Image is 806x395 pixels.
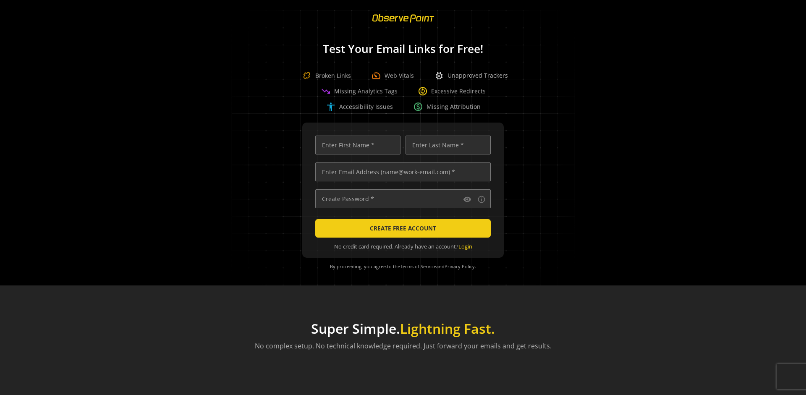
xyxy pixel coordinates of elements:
[477,195,486,204] mat-icon: info_outline
[406,136,491,154] input: Enter Last Name *
[326,102,393,112] div: Accessibility Issues
[298,67,315,84] img: Broken Link
[413,102,481,112] div: Missing Attribution
[255,321,552,337] h1: Super Simple.
[315,189,491,208] input: Create Password *
[445,263,475,269] a: Privacy Policy
[458,243,472,250] a: Login
[321,86,331,96] span: trending_down
[255,341,552,351] p: No complex setup. No technical knowledge required. Just forward your emails and get results.
[371,71,414,81] div: Web Vitals
[400,263,436,269] a: Terms of Service
[434,71,508,81] div: Unapproved Trackers
[315,243,491,251] div: No credit card required. Already have an account?
[418,86,486,96] div: Excessive Redirects
[418,86,428,96] span: change_circle
[313,258,493,275] div: By proceeding, you agree to the and .
[370,221,436,236] span: CREATE FREE ACCOUNT
[321,86,398,96] div: Missing Analytics Tags
[463,195,471,204] mat-icon: visibility
[434,71,444,81] span: bug_report
[315,162,491,181] input: Enter Email Address (name@work-email.com) *
[326,102,336,112] span: accessibility
[371,71,381,81] span: speed
[476,194,487,204] button: Password requirements
[413,102,423,112] span: paid
[367,19,440,27] a: ObservePoint Homepage
[218,43,588,55] h1: Test Your Email Links for Free!
[315,219,491,238] button: CREATE FREE ACCOUNT
[298,67,351,84] div: Broken Links
[400,319,495,337] span: Lightning Fast.
[315,136,400,154] input: Enter First Name *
